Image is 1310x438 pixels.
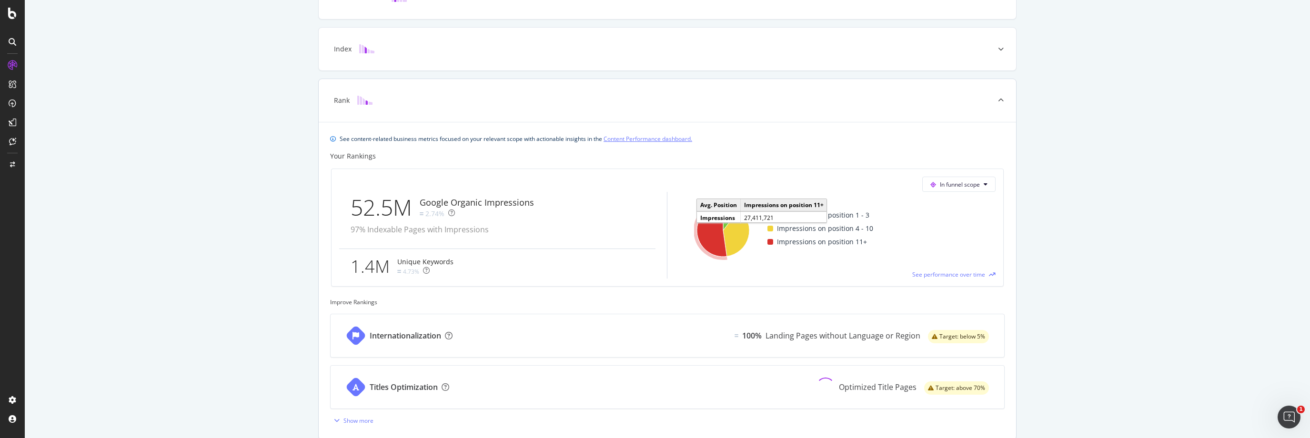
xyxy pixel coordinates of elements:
[397,257,453,267] div: Unique Keywords
[912,270,996,279] a: See performance over time
[340,134,692,144] div: See content-related business metrics focused on your relevant scope with actionable insights in the
[351,224,547,235] div: 97% Indexable Pages with Impressions
[425,209,444,219] div: 2.74%
[351,254,397,279] div: 1.4M
[334,44,352,54] div: Index
[330,314,1005,358] a: InternationalizationEqual100%Landing Pages without Language or Regionwarning label
[330,365,1005,409] a: Titles OptimizationOptimized Title Pageswarning label
[940,180,980,189] span: In funnel scope
[397,270,401,273] img: Equal
[370,382,438,393] div: Titles Optimization
[1297,406,1305,413] span: 1
[370,330,441,341] div: Internationalization
[928,330,989,343] div: warning label
[604,134,692,144] a: Content Performance dashboard.
[939,334,985,339] span: Target: below 5%
[351,192,420,223] div: 52.5M
[330,413,373,428] button: Show more
[694,192,752,267] svg: A chart.
[343,417,373,425] div: Show more
[777,236,867,248] span: Impressions on position 11+
[735,334,738,337] img: Equal
[777,223,873,234] span: Impressions on position 4 - 10
[330,151,376,161] div: Your Rankings
[420,212,423,215] img: Equal
[839,382,917,393] div: Optimized Title Pages
[357,96,373,105] img: block-icon
[403,268,419,276] div: 4.73%
[330,134,1005,144] div: info banner
[359,44,374,53] img: block-icon
[1278,406,1300,428] iframe: Intercom live chat
[330,298,1005,306] div: Improve Rankings
[777,209,869,221] span: Impressions on position 1 - 3
[912,270,985,279] span: See performance over time
[420,197,534,209] div: Google Organic Impressions
[922,177,996,192] button: In funnel scope
[924,381,989,395] div: warning label
[936,385,985,391] span: Target: above 70%
[742,330,762,341] div: 100%
[766,330,920,341] div: Landing Pages without Language or Region
[334,96,350,105] div: Rank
